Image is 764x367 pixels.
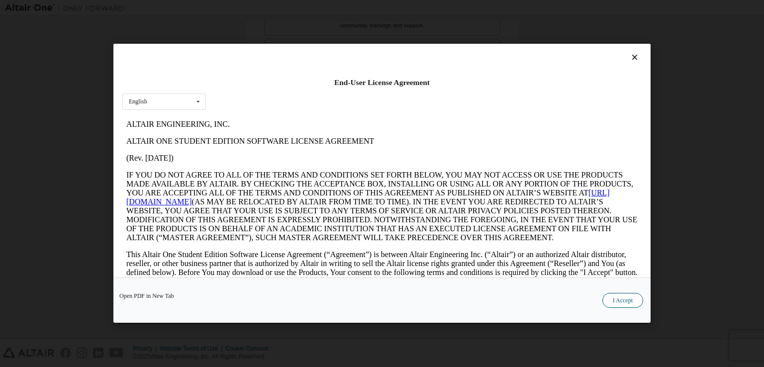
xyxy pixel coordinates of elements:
[129,99,147,105] div: English
[119,293,174,299] a: Open PDF in New Tab
[122,78,642,88] div: End-User License Agreement
[4,73,487,90] a: [URL][DOMAIN_NAME]
[4,4,515,13] p: ALTAIR ENGINEERING, INC.
[4,21,515,30] p: ALTAIR ONE STUDENT EDITION SOFTWARE LICENSE AGREEMENT
[4,134,515,170] p: This Altair One Student Edition Software License Agreement (“Agreement”) is between Altair Engine...
[602,293,643,308] button: I Accept
[4,38,515,47] p: (Rev. [DATE])
[4,55,515,126] p: IF YOU DO NOT AGREE TO ALL OF THE TERMS AND CONDITIONS SET FORTH BELOW, YOU MAY NOT ACCESS OR USE...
